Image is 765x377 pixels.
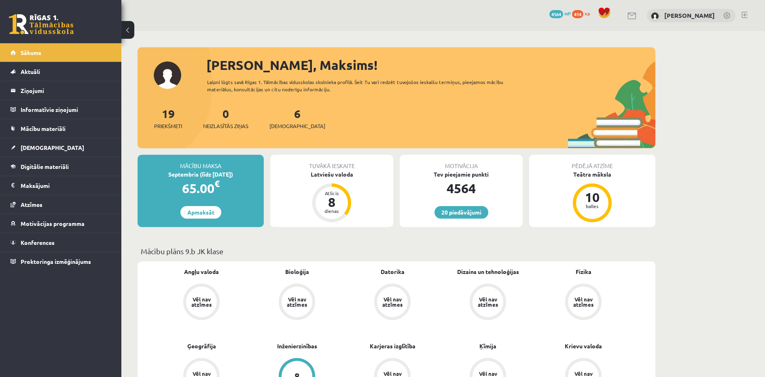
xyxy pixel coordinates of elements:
div: Vēl nav atzīmes [190,297,213,307]
div: 65.00 [138,179,264,198]
span: Priekšmeti [154,122,182,130]
a: Rīgas 1. Tālmācības vidusskola [9,14,74,34]
a: Bioloģija [285,267,309,276]
a: Vēl nav atzīmes [154,284,249,322]
a: Mācību materiāli [11,119,111,138]
span: € [214,178,220,190]
a: Vēl nav atzīmes [249,284,345,322]
a: Maksājumi [11,176,111,195]
div: Vēl nav atzīmes [286,297,308,307]
div: Atlicis [320,191,344,196]
span: Motivācijas programma [21,220,85,227]
p: Mācību plāns 9.b JK klase [141,246,652,257]
a: 20 piedāvājumi [434,206,488,219]
span: Sākums [21,49,41,56]
a: Vēl nav atzīmes [345,284,440,322]
div: Mācību maksa [138,155,264,170]
a: Motivācijas programma [11,214,111,233]
div: Motivācija [400,155,523,170]
a: Teātra māksla 10 balles [529,170,655,223]
a: Sākums [11,43,111,62]
span: mP [564,10,571,17]
div: Tev pieejamie punkti [400,170,523,179]
a: Karjeras izglītība [370,342,415,350]
a: Krievu valoda [565,342,602,350]
a: Digitālie materiāli [11,157,111,176]
a: Ziņojumi [11,81,111,100]
div: 4564 [400,179,523,198]
a: [DEMOGRAPHIC_DATA] [11,138,111,157]
a: Fizika [576,267,591,276]
div: Teātra māksla [529,170,655,179]
span: [DEMOGRAPHIC_DATA] [269,122,325,130]
a: Inženierzinības [277,342,317,350]
div: balles [580,204,604,209]
legend: Informatīvie ziņojumi [21,100,111,119]
span: Konferences [21,239,55,246]
a: Latviešu valoda Atlicis 8 dienas [270,170,393,223]
a: Ģeogrāfija [187,342,216,350]
img: Maksims Nevedomijs [651,12,659,20]
div: [PERSON_NAME], Maksims! [206,55,655,75]
a: Informatīvie ziņojumi [11,100,111,119]
span: Proktoringa izmēģinājums [21,258,91,265]
a: Dizains un tehnoloģijas [457,267,519,276]
div: Laipni lūgts savā Rīgas 1. Tālmācības vidusskolas skolnieka profilā. Šeit Tu vari redzēt tuvojošo... [207,78,518,93]
span: 414 [572,10,583,18]
legend: Maksājumi [21,176,111,195]
span: Atzīmes [21,201,42,208]
span: [DEMOGRAPHIC_DATA] [21,144,84,151]
div: 8 [320,196,344,209]
a: 6[DEMOGRAPHIC_DATA] [269,106,325,130]
div: dienas [320,209,344,213]
a: Apmaksāt [180,206,221,219]
a: 414 xp [572,10,594,17]
div: Vēl nav atzīmes [477,297,499,307]
div: Septembris (līdz [DATE]) [138,170,264,179]
a: Konferences [11,233,111,252]
div: Vēl nav atzīmes [572,297,595,307]
a: 19Priekšmeti [154,106,182,130]
div: Latviešu valoda [270,170,393,179]
legend: Ziņojumi [21,81,111,100]
span: Aktuāli [21,68,40,75]
span: 4564 [549,10,563,18]
a: Proktoringa izmēģinājums [11,252,111,271]
span: xp [585,10,590,17]
div: 10 [580,191,604,204]
a: Atzīmes [11,195,111,214]
a: Aktuāli [11,62,111,81]
span: Neizlasītās ziņas [203,122,248,130]
a: Angļu valoda [184,267,219,276]
a: 0Neizlasītās ziņas [203,106,248,130]
a: Datorika [381,267,405,276]
div: Pēdējā atzīme [529,155,655,170]
a: [PERSON_NAME] [664,11,715,19]
a: 4564 mP [549,10,571,17]
a: Vēl nav atzīmes [536,284,631,322]
span: Mācību materiāli [21,125,66,132]
div: Tuvākā ieskaite [270,155,393,170]
a: Vēl nav atzīmes [440,284,536,322]
div: Vēl nav atzīmes [381,297,404,307]
span: Digitālie materiāli [21,163,69,170]
a: Ķīmija [479,342,496,350]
